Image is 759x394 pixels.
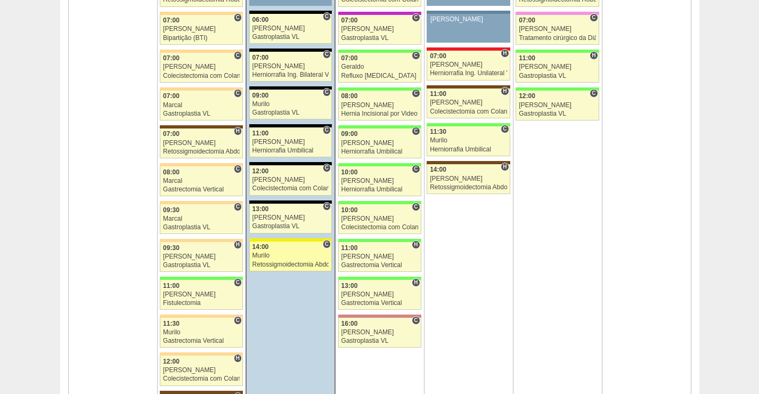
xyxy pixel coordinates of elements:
[412,89,420,98] span: Consultório
[341,35,418,42] div: Gastroplastia VL
[519,35,596,42] div: Tratamento cirúrgico da Diástase do reto abdomem
[341,102,418,109] div: [PERSON_NAME]
[341,329,418,336] div: [PERSON_NAME]
[160,356,243,385] a: H 12:00 [PERSON_NAME] Colecistectomia com Colangiografia VL
[590,89,598,98] span: Consultório
[234,354,242,363] span: Hospital
[163,253,240,260] div: [PERSON_NAME]
[341,300,418,307] div: Gastrectomia Vertical
[427,89,510,118] a: H 11:00 [PERSON_NAME] Colecistectomia com Colangiografia VL
[160,315,243,318] div: Key: Bartira
[427,47,510,51] div: Key: Assunção
[519,92,535,100] span: 12:00
[163,206,179,214] span: 09:30
[163,17,179,24] span: 07:00
[427,164,510,194] a: H 14:00 [PERSON_NAME] Retossigmoidectomia Abdominal VL
[412,203,420,211] span: Consultório
[252,205,269,213] span: 13:00
[516,15,599,45] a: C 07:00 [PERSON_NAME] Tratamento cirúrgico da Diástase do reto abdomem
[341,168,358,176] span: 10:00
[323,202,331,211] span: Consultório
[163,54,179,62] span: 07:00
[163,300,240,307] div: Fistulectomia
[427,161,510,164] div: Key: Santa Joana
[519,17,535,24] span: 07:00
[252,101,329,108] div: Murilo
[430,16,507,23] div: [PERSON_NAME]
[163,367,240,374] div: [PERSON_NAME]
[252,243,269,251] span: 14:00
[249,124,332,127] div: Key: Blanc
[252,34,329,41] div: Gastroplastia VL
[338,204,421,234] a: C 10:00 [PERSON_NAME] Colecistectomia com Colangiografia VL
[163,140,240,147] div: [PERSON_NAME]
[341,130,358,138] span: 09:00
[160,391,243,394] div: Key: Santa Joana
[501,163,509,171] span: Hospital
[519,110,596,117] div: Gastroplastia VL
[341,17,358,24] span: 07:00
[341,262,418,269] div: Gastrectomia Vertical
[338,128,421,158] a: C 09:00 [PERSON_NAME] Herniorrafia Umbilical
[427,123,510,126] div: Key: Brasil
[163,110,240,117] div: Gastroplastia VL
[427,126,510,156] a: C 11:30 Murilo Herniorrafia Umbilical
[519,73,596,79] div: Gastroplastia VL
[160,128,243,158] a: H 07:00 [PERSON_NAME] Retossigmoidectomia Abdominal VL
[501,49,509,58] span: Hospital
[252,223,329,230] div: Gastroplastia VL
[338,201,421,204] div: Key: Brasil
[516,50,599,53] div: Key: Brasil
[234,203,242,211] span: Consultório
[338,125,421,128] div: Key: Brasil
[341,26,418,33] div: [PERSON_NAME]
[323,126,331,134] span: Consultório
[427,51,510,81] a: H 07:00 [PERSON_NAME] Herniorrafia Ing. Unilateral VL
[160,280,243,310] a: C 11:00 [PERSON_NAME] Fistulectomia
[516,12,599,15] div: Key: Albert Einstein
[163,186,240,193] div: Gastrectomia Vertical
[252,139,329,146] div: [PERSON_NAME]
[252,214,329,221] div: [PERSON_NAME]
[338,315,421,318] div: Key: Santa Helena
[163,148,240,155] div: Retossigmoidectomia Abdominal VL
[249,200,332,204] div: Key: Blanc
[341,244,358,252] span: 11:00
[234,51,242,60] span: Consultório
[163,73,240,79] div: Colecistectomia com Colangiografia VL
[430,70,507,77] div: Herniorrafia Ing. Unilateral VL
[516,87,599,91] div: Key: Brasil
[160,239,243,242] div: Key: Bartira
[338,91,421,120] a: C 08:00 [PERSON_NAME] Hernia Incisional por Video
[590,51,598,60] span: Hospital
[341,110,418,117] div: Hernia Incisional por Video
[160,277,243,280] div: Key: Brasil
[249,242,332,271] a: C 14:00 Murilo Retossigmoidectomia Abdominal VL
[160,242,243,272] a: H 09:30 [PERSON_NAME] Gastroplastia VL
[252,54,269,61] span: 07:00
[338,15,421,45] a: C 07:00 [PERSON_NAME] Gastroplastia VL
[338,239,421,242] div: Key: Brasil
[249,90,332,119] a: C 09:00 Murilo Gastroplastia VL
[252,185,329,192] div: Colecistectomia com Colangiografia VL
[163,215,240,222] div: Marcal
[338,318,421,348] a: C 16:00 [PERSON_NAME] Gastroplastia VL
[252,63,329,70] div: [PERSON_NAME]
[341,92,358,100] span: 08:00
[252,16,269,23] span: 06:00
[338,242,421,272] a: H 11:00 [PERSON_NAME] Gastrectomia Vertical
[234,278,242,287] span: Consultório
[427,85,510,89] div: Key: Santa Joana
[412,316,420,325] span: Consultório
[412,240,420,249] span: Hospital
[252,109,329,116] div: Gastroplastia VL
[234,127,242,135] span: Hospital
[341,186,418,193] div: Herniorrafia Umbilical
[341,63,418,70] div: Geraldo
[249,49,332,52] div: Key: Blanc
[341,337,418,344] div: Gastroplastia VL
[163,26,240,33] div: [PERSON_NAME]
[430,137,507,144] div: Murilo
[338,12,421,15] div: Key: Maria Braido
[249,14,332,44] a: C 06:00 [PERSON_NAME] Gastroplastia VL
